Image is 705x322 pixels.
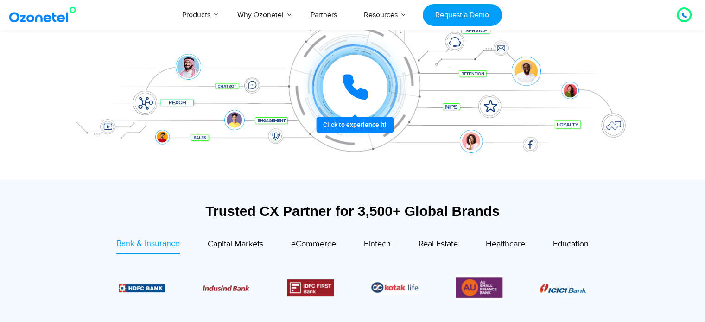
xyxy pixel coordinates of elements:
[486,239,525,249] span: Healthcare
[118,282,165,293] div: 2 / 6
[486,238,525,253] a: Healthcare
[371,281,418,294] img: Picture26.jpg
[291,239,336,249] span: eCommerce
[456,275,502,300] div: 6 / 6
[118,284,165,292] img: Picture9.png
[208,239,263,249] span: Capital Markets
[203,282,249,293] div: 3 / 6
[364,239,391,249] span: Fintech
[553,238,589,253] a: Education
[116,239,180,249] span: Bank & Insurance
[540,284,587,293] img: Picture8.png
[291,238,336,253] a: eCommerce
[419,239,458,249] span: Real Estate
[553,239,589,249] span: Education
[287,279,334,296] div: 4 / 6
[423,4,502,26] a: Request a Demo
[208,238,263,253] a: Capital Markets
[371,281,418,294] div: 5 / 6
[203,285,249,291] img: Picture10.png
[540,282,587,293] div: 1 / 6
[287,279,334,296] img: Picture12.png
[119,275,587,300] div: Image Carousel
[419,238,458,253] a: Real Estate
[68,203,638,219] div: Trusted CX Partner for 3,500+ Global Brands
[364,238,391,253] a: Fintech
[456,275,502,300] img: Picture13.png
[116,238,180,254] a: Bank & Insurance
